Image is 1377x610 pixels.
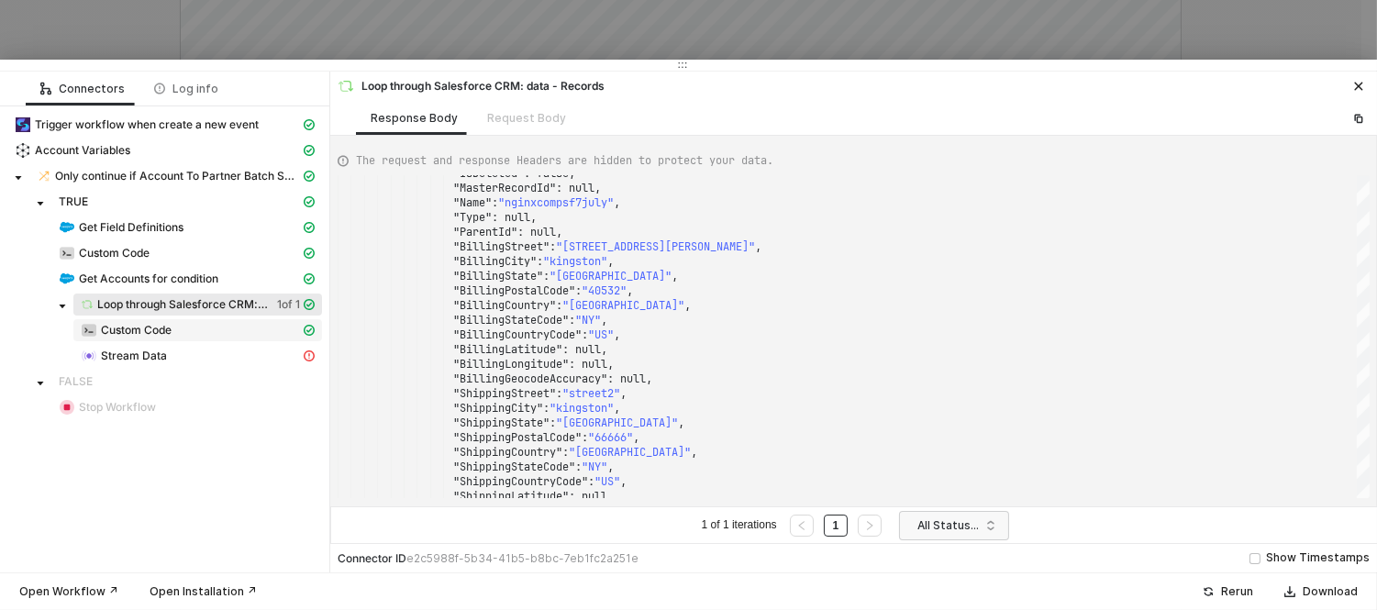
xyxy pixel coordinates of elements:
[79,400,156,415] span: Stop Workflow
[582,430,588,445] span: :
[556,386,562,401] span: :
[562,298,684,313] span: "[GEOGRAPHIC_DATA]"
[453,357,569,372] span: "BillingLongitude"
[453,342,562,357] span: "BillingLatitude"
[356,152,773,169] span: The request and response Headers are hidden to protect your data.
[60,246,74,261] img: integration-icon
[38,169,50,183] img: integration-icon
[790,515,814,537] button: left
[575,283,582,298] span: :
[73,345,322,367] span: Stream Data
[304,222,315,233] span: icon-cards
[492,210,537,225] span: : null,
[453,489,569,504] span: "ShippingLatitude"
[684,298,691,313] span: ,
[588,430,633,445] span: "66666"
[35,117,259,132] span: Trigger workflow when create a new event
[678,416,684,430] span: ,
[543,254,607,269] span: "kingston"
[14,173,23,183] span: caret-down
[277,297,300,312] span: 1 of 1
[607,254,614,269] span: ,
[556,298,562,313] span: :
[304,299,315,310] span: icon-cards
[19,584,118,599] div: Open Workflow ↗
[339,79,353,94] img: integration-icon
[453,460,575,474] span: "ShippingStateCode"
[60,400,74,415] img: integration-icon
[1272,581,1370,603] button: Download
[562,386,620,401] span: "street2"
[29,165,322,187] span: Only continue if Account To Partner Batch Sync Exists
[1221,584,1253,599] div: Rerun
[59,374,93,389] span: FALSE
[614,195,620,210] span: ,
[569,445,691,460] span: "[GEOGRAPHIC_DATA]"
[304,248,315,259] span: icon-cards
[40,82,125,96] div: Connectors
[453,254,537,269] span: "BillingCity"
[796,520,807,531] span: left
[453,327,582,342] span: "BillingCountryCode"
[588,327,614,342] span: "US"
[1266,549,1370,567] div: Show Timestamps
[620,386,627,401] span: ,
[614,401,620,416] span: ,
[35,143,130,158] span: Account Variables
[453,181,556,195] span: "MasterRecordId"
[562,445,569,460] span: :
[858,515,882,537] button: right
[917,512,998,539] span: All Statuses
[582,460,607,474] span: "NY"
[51,268,322,290] span: Get Accounts for condition
[1353,113,1364,124] span: icon-copy-paste
[594,474,620,489] span: "US"
[304,171,315,182] span: icon-cards
[550,239,556,254] span: :
[672,269,678,283] span: ,
[607,372,652,386] span: : null,
[16,143,30,158] img: integration-icon
[543,269,550,283] span: :
[304,145,315,156] span: icon-cards
[453,195,492,210] span: "Name"
[582,327,588,342] span: :
[855,515,884,537] li: Next Page
[79,220,183,235] span: Get Field Definitions
[82,297,93,312] img: integration-icon
[58,302,67,311] span: caret-down
[453,298,556,313] span: "BillingCountry"
[550,401,614,416] span: "kingston"
[7,139,322,161] span: Account Variables
[154,82,218,96] div: Log info
[569,489,614,504] span: : null,
[304,196,315,207] span: icon-cards
[101,349,167,363] span: Stream Data
[1284,586,1295,597] span: icon-download
[60,272,74,286] img: integration-icon
[550,269,672,283] span: "[GEOGRAPHIC_DATA]"
[7,581,130,603] button: Open Workflow ↗
[453,401,543,416] span: "ShippingCity"
[498,195,614,210] span: "nginxcompsf7july"
[575,460,582,474] span: :
[517,225,562,239] span: : null,
[453,416,550,430] span: "ShippingState"
[601,313,607,327] span: ,
[101,323,172,338] span: Custom Code
[824,515,849,537] li: 1
[338,551,639,566] div: Connector ID
[453,269,543,283] span: "BillingState"
[556,239,755,254] span: "[STREET_ADDRESS][PERSON_NAME]"
[453,313,569,327] span: "BillingStateCode"
[453,445,562,460] span: "ShippingCountry"
[699,515,780,537] li: 1 of 1 iterations
[453,474,588,489] span: "ShippingCountryCode"
[691,445,697,460] span: ,
[338,78,605,94] div: Loop through Salesforce CRM: data - Records
[51,242,322,264] span: Custom Code
[453,430,582,445] span: "ShippingPostalCode"
[562,342,607,357] span: : null,
[51,191,322,213] span: TRUE
[138,581,269,603] button: Open Installation ↗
